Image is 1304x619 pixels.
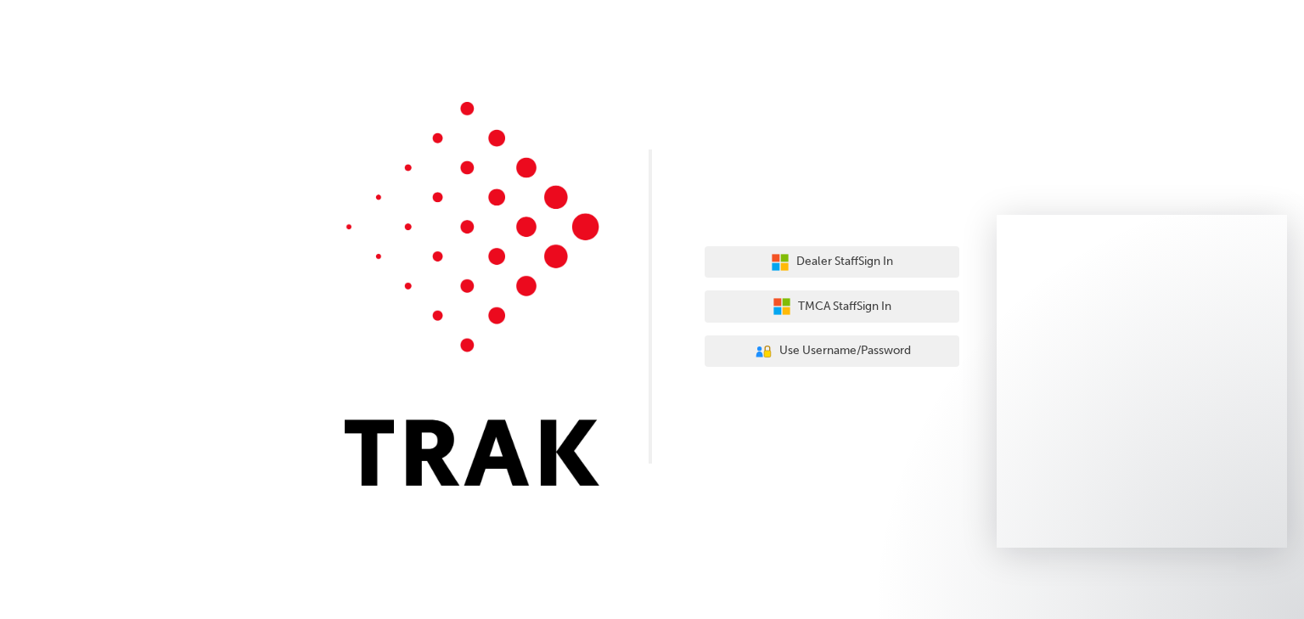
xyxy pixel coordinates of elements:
button: Dealer StaffSign In [705,246,959,279]
img: Trak [345,102,599,486]
span: Dealer Staff Sign In [796,252,893,272]
span: TMCA Staff Sign In [798,297,891,317]
span: Use Username/Password [779,341,911,361]
iframe: Intercom live chat [1246,561,1287,602]
iframe: Intercom live chat message [997,215,1287,548]
button: TMCA StaffSign In [705,290,959,323]
button: Use Username/Password [705,335,959,368]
